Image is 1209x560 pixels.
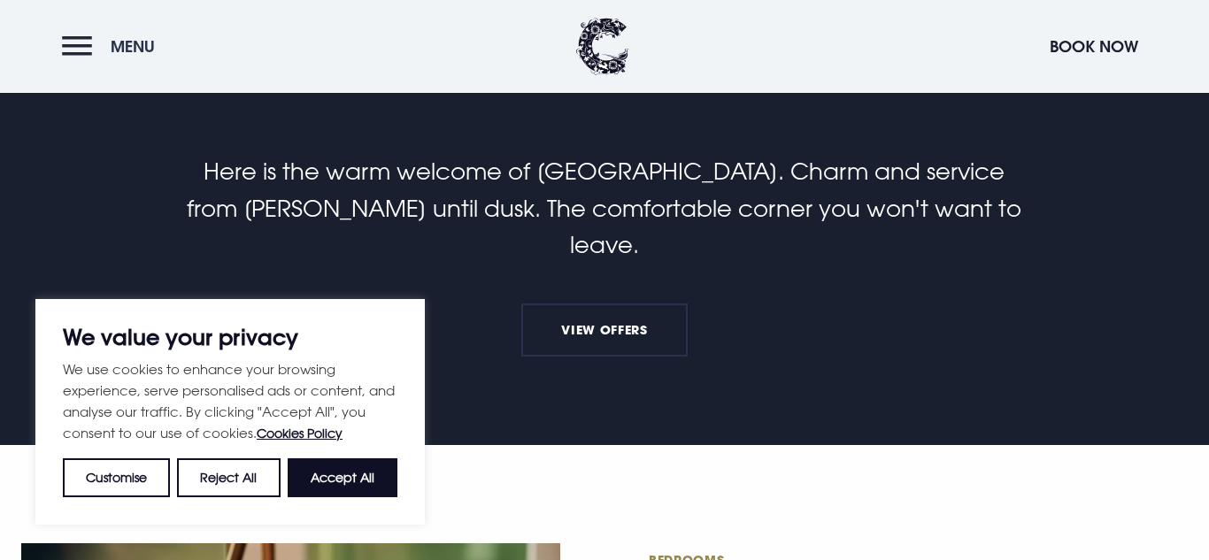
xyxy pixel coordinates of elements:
[63,358,397,444] p: We use cookies to enhance your browsing experience, serve personalised ads or content, and analys...
[257,426,343,441] a: Cookies Policy
[288,458,397,497] button: Accept All
[576,18,629,75] img: Clandeboye Lodge
[62,27,164,65] button: Menu
[1041,27,1147,65] button: Book Now
[63,326,397,348] p: We value your privacy
[63,458,170,497] button: Customise
[35,299,425,525] div: We value your privacy
[177,458,280,497] button: Reject All
[521,303,688,357] a: View Offers
[183,153,1026,264] p: Here is the warm welcome of [GEOGRAPHIC_DATA]. Charm and service from [PERSON_NAME] until dusk. T...
[111,36,155,57] span: Menu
